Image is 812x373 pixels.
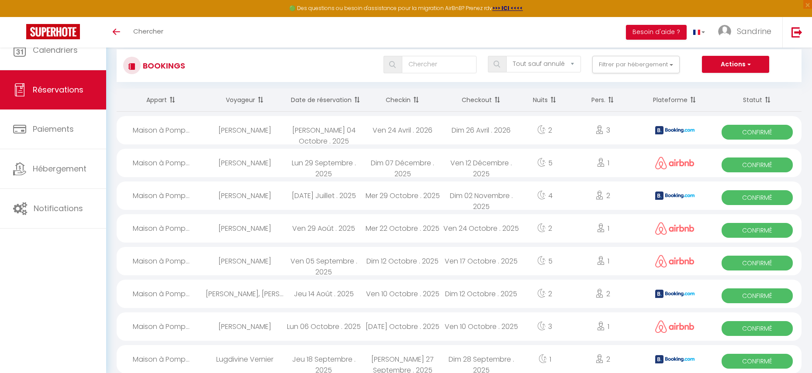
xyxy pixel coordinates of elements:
th: Sort by guest [206,89,284,112]
button: Besoin d'aide ? [626,25,687,40]
button: Filtrer par hébergement [592,56,680,73]
button: Actions [702,56,769,73]
th: Sort by channel [637,89,712,112]
span: Hébergement [33,163,86,174]
th: Sort by people [569,89,637,112]
th: Sort by status [712,89,802,112]
th: Sort by booking date [284,89,363,112]
th: Sort by rentals [117,89,206,112]
th: Sort by checkout [442,89,521,112]
span: Sandrine [737,26,771,37]
span: Notifications [34,203,83,214]
input: Chercher [402,56,477,73]
a: Chercher [127,17,170,48]
span: Chercher [133,27,163,36]
span: Calendriers [33,44,78,55]
img: logout [791,27,802,38]
span: Paiements [33,123,74,134]
a: ... Sandrine [712,17,782,48]
th: Sort by nights [521,89,569,112]
h3: Bookings [141,56,185,75]
span: Réservations [33,84,83,95]
th: Sort by checkin [363,89,442,112]
img: Super Booking [26,24,80,39]
a: >>> ICI <<<< [492,4,523,12]
img: ... [718,25,731,38]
